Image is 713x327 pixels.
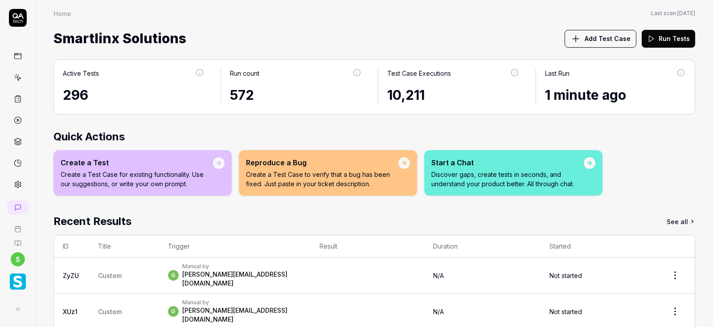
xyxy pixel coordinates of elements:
h2: Recent Results [53,213,131,229]
div: 10,211 [387,85,520,105]
p: Discover gaps, create tests in seconds, and understand your product better. All through chat. [431,170,584,188]
h2: Quick Actions [53,129,695,145]
a: New conversation [7,200,29,215]
div: Reproduce a Bug [246,157,398,168]
div: Start a Chat [431,157,584,168]
span: Custom [98,308,122,315]
div: Test Case Executions [387,69,451,78]
button: Smartlinx Logo [4,266,32,291]
div: Last Run [545,69,570,78]
div: 296 [63,85,205,105]
time: 1 minute ago [545,87,626,103]
th: Title [89,235,159,258]
p: Create a Test Case to verify that a bug has been fixed. Just paste in your ticket description. [246,170,398,188]
span: Smartlinx Solutions [53,27,186,50]
button: Last scan:[DATE] [651,9,695,17]
button: Run Tests [642,30,695,48]
span: Custom [98,272,122,279]
span: Last scan: [651,9,695,17]
div: [PERSON_NAME][EMAIL_ADDRESS][DOMAIN_NAME] [182,270,302,288]
div: Create a Test [61,157,213,168]
th: Started [541,235,656,258]
th: Trigger [159,235,311,258]
div: Active Tests [63,69,99,78]
a: See all [667,213,695,229]
span: N/A [433,272,444,279]
time: [DATE] [677,10,695,16]
span: g [168,306,179,317]
div: Manual by [182,263,302,270]
div: Run count [230,69,259,78]
td: Not started [541,258,656,294]
span: N/A [433,308,444,315]
th: ID [54,235,89,258]
th: Duration [424,235,541,258]
div: Home [53,9,71,18]
img: Smartlinx Logo [10,274,26,290]
button: s [11,252,25,266]
a: Book a call with us [4,218,32,233]
span: Add Test Case [585,34,631,43]
th: Result [311,235,424,258]
a: XUz1 [63,308,78,315]
a: Documentation [4,233,32,247]
a: ZyZU [63,272,79,279]
span: g [168,270,179,281]
div: [PERSON_NAME][EMAIL_ADDRESS][DOMAIN_NAME] [182,306,302,324]
p: Create a Test Case for existing functionality. Use our suggestions, or write your own prompt. [61,170,213,188]
div: 572 [230,85,362,105]
button: Add Test Case [565,30,636,48]
div: Manual by [182,299,302,306]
